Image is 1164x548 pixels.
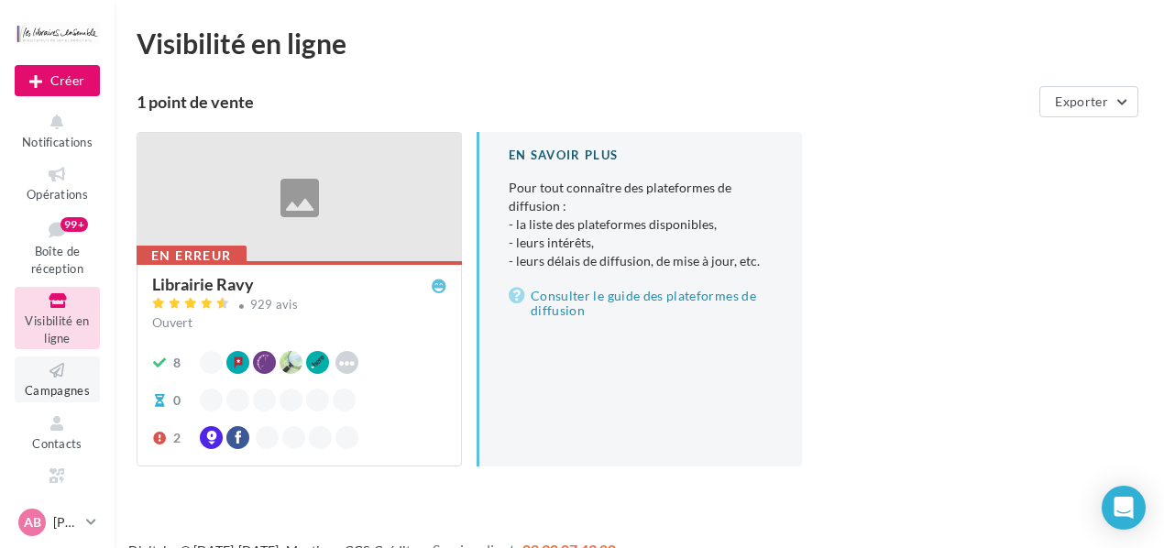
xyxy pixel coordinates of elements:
[15,214,100,280] a: Boîte de réception99+
[152,314,192,330] span: Ouvert
[509,215,773,234] li: - la liste des plateformes disponibles,
[173,391,181,410] div: 0
[15,410,100,455] a: Contacts
[21,488,94,503] span: Médiathèque
[31,244,83,276] span: Boîte de réception
[152,295,446,317] a: 929 avis
[25,383,90,398] span: Campagnes
[509,147,773,164] div: En savoir plus
[137,93,1032,110] div: 1 point de vente
[152,276,254,292] div: Librairie Ravy
[53,513,79,532] p: [PERSON_NAME]
[173,429,181,447] div: 2
[32,436,82,451] span: Contacts
[25,313,89,345] span: Visibilité en ligne
[137,246,247,266] div: En erreur
[15,287,100,349] a: Visibilité en ligne
[60,217,88,232] div: 99+
[1039,86,1138,117] button: Exporter
[15,462,100,507] a: Médiathèque
[15,356,100,401] a: Campagnes
[250,299,299,311] div: 929 avis
[173,354,181,372] div: 8
[27,187,88,202] span: Opérations
[509,179,773,270] p: Pour tout connaître des plateformes de diffusion :
[1102,486,1146,530] div: Open Intercom Messenger
[509,234,773,252] li: - leurs intérêts,
[15,65,100,96] button: Créer
[1055,93,1108,109] span: Exporter
[15,505,100,540] a: AB [PERSON_NAME]
[15,108,100,153] button: Notifications
[15,65,100,96] div: Nouvelle campagne
[15,160,100,205] a: Opérations
[509,252,773,270] li: - leurs délais de diffusion, de mise à jour, etc.
[137,29,1142,57] div: Visibilité en ligne
[509,285,773,322] a: Consulter le guide des plateformes de diffusion
[24,513,41,532] span: AB
[22,135,93,149] span: Notifications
